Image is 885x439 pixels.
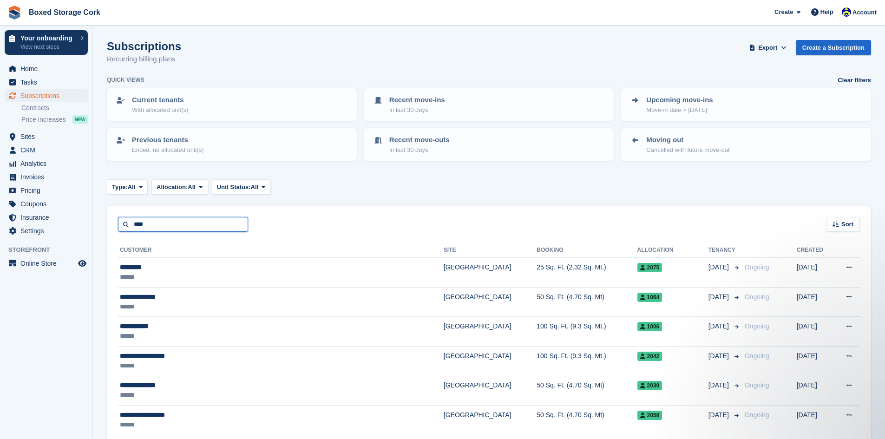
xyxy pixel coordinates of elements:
th: Allocation [637,243,708,258]
a: menu [5,224,88,237]
a: Recent move-outs In last 30 days [365,129,613,160]
th: Site [444,243,537,258]
a: menu [5,157,88,170]
span: Home [20,62,76,75]
td: 100 Sq. Ft. (9.3 Sq. Mt.) [537,346,637,376]
p: In last 30 days [389,145,450,155]
td: [DATE] [797,376,833,406]
span: Coupons [20,197,76,210]
span: Create [774,7,793,17]
span: All [188,183,196,192]
span: Price increases [21,115,66,124]
button: Type: All [107,179,148,195]
a: Previous tenants Ended, no allocated unit(s) [108,129,356,160]
span: [DATE] [708,262,731,272]
span: Account [852,8,877,17]
a: menu [5,211,88,224]
span: Ongoing [745,381,769,389]
h1: Subscriptions [107,40,181,52]
p: View next steps [20,43,76,51]
a: Current tenants With allocated unit(s) [108,89,356,120]
span: Ongoing [745,322,769,330]
span: Sort [841,220,853,229]
span: Subscriptions [20,89,76,102]
span: Help [820,7,833,17]
th: Booking [537,243,637,258]
span: Invoices [20,170,76,183]
span: Analytics [20,157,76,170]
p: Current tenants [132,95,188,105]
a: Boxed Storage Cork [25,5,104,20]
td: 100 Sq. Ft. (9.3 Sq. Mt.) [537,317,637,347]
td: [DATE] [797,346,833,376]
p: Moving out [646,135,729,145]
a: Create a Subscription [796,40,871,55]
td: [DATE] [797,258,833,288]
span: All [251,183,259,192]
span: [DATE] [708,321,731,331]
td: [DATE] [797,287,833,317]
a: Price increases NEW [21,114,88,124]
th: Customer [118,243,444,258]
span: Allocation: [157,183,188,192]
span: Insurance [20,211,76,224]
p: In last 30 days [389,105,445,115]
span: Pricing [20,184,76,197]
td: [GEOGRAPHIC_DATA] [444,258,537,288]
td: 25 Sq. Ft. (2.32 Sq. Mt.) [537,258,637,288]
span: Settings [20,224,76,237]
td: [GEOGRAPHIC_DATA] [444,317,537,347]
span: [DATE] [708,292,731,302]
button: Allocation: All [151,179,208,195]
td: [DATE] [797,406,833,435]
p: Ended, no allocated unit(s) [132,145,204,155]
td: 50 Sq. Ft. (4.70 Sq. Mt) [537,406,637,435]
span: [DATE] [708,380,731,390]
p: Upcoming move-ins [646,95,713,105]
td: [GEOGRAPHIC_DATA] [444,346,537,376]
a: menu [5,257,88,270]
a: Your onboarding View next steps [5,30,88,55]
a: menu [5,62,88,75]
span: All [128,183,136,192]
p: Recent move-outs [389,135,450,145]
td: [GEOGRAPHIC_DATA] [444,287,537,317]
p: Previous tenants [132,135,204,145]
h6: Quick views [107,76,144,84]
span: Ongoing [745,411,769,419]
th: Tenancy [708,243,741,258]
span: [DATE] [708,351,731,361]
span: Tasks [20,76,76,89]
a: Contracts [21,104,88,112]
a: menu [5,184,88,197]
a: menu [5,130,88,143]
span: 1064 [637,293,662,302]
img: stora-icon-8386f47178a22dfd0bd8f6a31ec36ba5ce8667c1dd55bd0f319d3a0aa187defe.svg [7,6,21,20]
p: Your onboarding [20,35,76,41]
a: Preview store [77,258,88,269]
span: [DATE] [708,410,731,420]
p: With allocated unit(s) [132,105,188,115]
span: Ongoing [745,263,769,271]
td: [GEOGRAPHIC_DATA] [444,406,537,435]
p: Recent move-ins [389,95,445,105]
span: Ongoing [745,293,769,301]
p: Recurring billing plans [107,54,181,65]
span: 2039 [637,381,662,390]
td: 50 Sq. Ft. (4.70 Sq. Mt) [537,376,637,406]
span: Type: [112,183,128,192]
td: 50 Sq. Ft. (4.70 Sq. Mt) [537,287,637,317]
th: Created [797,243,833,258]
p: Cancelled with future move-out [646,145,729,155]
img: Vincent [842,7,851,17]
span: 2075 [637,263,662,272]
span: CRM [20,144,76,157]
a: menu [5,197,88,210]
td: [DATE] [797,317,833,347]
a: Recent move-ins In last 30 days [365,89,613,120]
a: Moving out Cancelled with future move-out [622,129,870,160]
span: 2042 [637,352,662,361]
button: Unit Status: All [212,179,271,195]
a: menu [5,89,88,102]
a: Upcoming move-ins Move-in date > [DATE] [622,89,870,120]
